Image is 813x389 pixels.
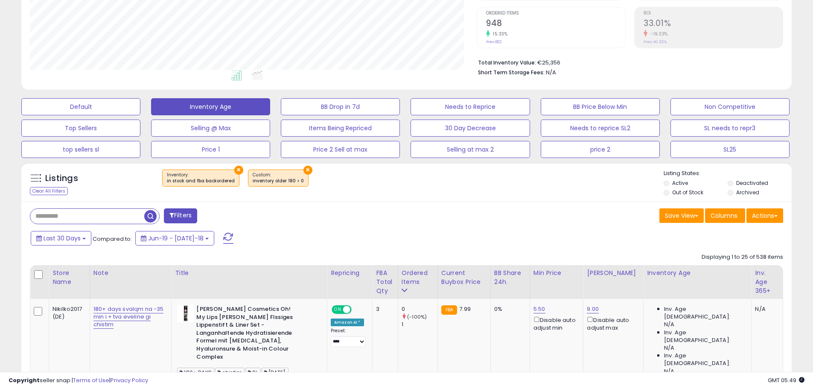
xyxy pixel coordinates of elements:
[151,141,270,158] button: Price 1
[402,305,437,313] div: 0
[670,98,790,115] button: Non Competitive
[587,269,640,278] div: [PERSON_NAME]
[73,376,109,384] a: Terms of Use
[670,141,790,158] button: SL25
[494,269,526,287] div: BB Share 24h.
[702,253,783,261] div: Displaying 1 to 25 of 538 items
[303,166,312,175] button: ×
[234,166,243,175] button: ×
[546,68,556,76] span: N/A
[9,377,148,385] div: seller snap | |
[21,120,140,137] button: Top Sellers
[541,98,660,115] button: BB Price Below Min
[177,305,194,322] img: 31N4wbBve6L._SL40_.jpg
[533,305,545,313] a: 5.50
[376,269,394,295] div: FBA Total Qty
[151,120,270,137] button: Selling @ Max
[755,269,779,295] div: Inv. Age 365+
[148,234,204,243] span: Jun-19 - [DATE]-18
[533,269,580,278] div: Min Price
[402,321,437,328] div: 1
[644,18,783,30] h2: 33.01%
[647,31,668,37] small: -19.33%
[486,11,625,16] span: Ordered Items
[196,305,300,363] b: [PERSON_NAME] Cosmetics Oh! My Lips [PERSON_NAME] Flssiges Lippenstift & Liner Set - Langanhalten...
[478,69,545,76] b: Short Term Storage Fees:
[93,235,132,243] span: Compared to:
[441,269,487,287] div: Current Buybox Price
[441,305,457,315] small: FBA
[111,376,148,384] a: Privacy Policy
[587,315,637,332] div: Disable auto adjust max
[175,269,323,278] div: Title
[376,305,391,313] div: 3
[672,179,688,187] label: Active
[167,178,235,184] div: in stock and fba backordered
[253,172,304,184] span: Custom:
[486,18,625,30] h2: 948
[411,98,530,115] button: Needs to Reprice
[533,315,577,332] div: Disable auto adjust min
[459,305,471,313] span: 7.99
[52,305,83,321] div: Nikilko2017 (DE)
[9,376,40,384] strong: Copyright
[644,11,783,16] span: ROI
[541,141,660,158] button: price 2
[664,305,745,321] span: Inv. Age [DEMOGRAPHIC_DATA]:
[736,179,768,187] label: Deactivated
[659,208,704,223] button: Save View
[664,352,745,367] span: Inv. Age [DEMOGRAPHIC_DATA]:
[644,39,667,44] small: Prev: 40.92%
[736,189,759,196] label: Archived
[711,211,737,220] span: Columns
[44,234,81,243] span: Last 30 Days
[407,313,427,320] small: (-100%)
[52,269,86,287] div: Store Name
[755,305,776,313] div: N/A
[664,170,792,178] p: Listing States:
[332,306,343,313] span: ON
[664,329,745,344] span: Inv. Age [DEMOGRAPHIC_DATA]:
[281,141,400,158] button: Price 2 Sell at max
[30,187,68,195] div: Clear All Filters
[21,141,140,158] button: top sellers sl
[494,305,523,313] div: 0%
[402,269,434,287] div: Ordered Items
[135,231,214,246] button: Jun-19 - [DATE]-18
[21,98,140,115] button: Default
[587,305,599,313] a: 9.00
[151,98,270,115] button: Inventory Age
[411,120,530,137] button: 30 Day Decrease
[164,208,197,223] button: Filters
[167,172,235,184] span: Inventory :
[541,120,660,137] button: Needs to reprice SL2
[664,344,674,352] span: N/A
[478,59,536,66] b: Total Inventory Value:
[281,120,400,137] button: Items Being Repriced
[672,189,703,196] label: Out of Stock
[93,305,163,329] a: 180+ days svalqm na -35 min i + tva eveline gi chistim
[281,98,400,115] button: BB Drop in 7d
[331,319,364,326] div: Amazon AI *
[664,321,674,328] span: N/A
[411,141,530,158] button: Selling at max 2
[486,39,502,44] small: Prev: 822
[45,173,78,184] h5: Listings
[93,269,168,278] div: Note
[253,178,304,184] div: inventory older 180 > 0
[331,328,366,347] div: Preset:
[768,376,804,384] span: 2025-08-18 05:49 GMT
[331,269,369,278] div: Repricing
[350,306,364,313] span: OFF
[31,231,91,246] button: Last 30 Days
[670,120,790,137] button: SL needs to repr3
[478,57,777,67] li: €25,356
[746,208,783,223] button: Actions
[647,269,748,278] div: Inventory Age
[705,208,745,223] button: Columns
[490,31,507,37] small: 15.33%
